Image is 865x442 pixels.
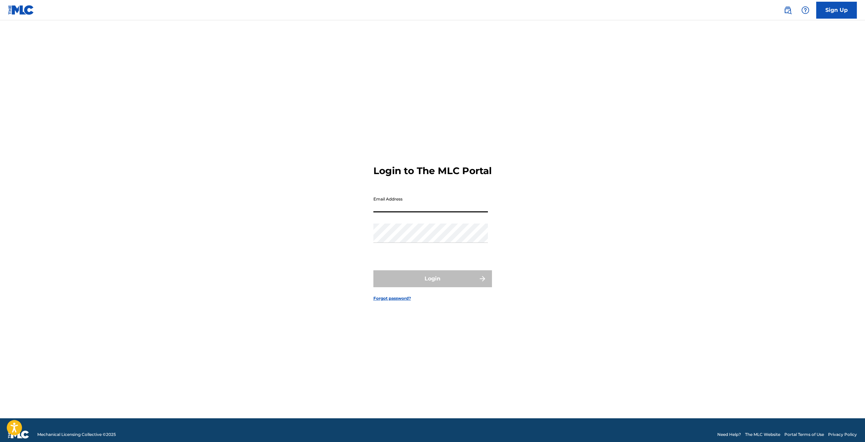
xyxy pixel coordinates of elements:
a: Public Search [781,3,795,17]
a: Forgot password? [373,295,411,301]
h3: Login to The MLC Portal [373,165,492,177]
a: Need Help? [717,432,741,438]
img: help [801,6,809,14]
a: Privacy Policy [828,432,857,438]
a: The MLC Website [745,432,780,438]
img: MLC Logo [8,5,34,15]
a: Sign Up [816,2,857,19]
img: logo [8,430,29,439]
a: Portal Terms of Use [784,432,824,438]
div: Help [799,3,812,17]
img: search [784,6,792,14]
span: Mechanical Licensing Collective © 2025 [37,432,116,438]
